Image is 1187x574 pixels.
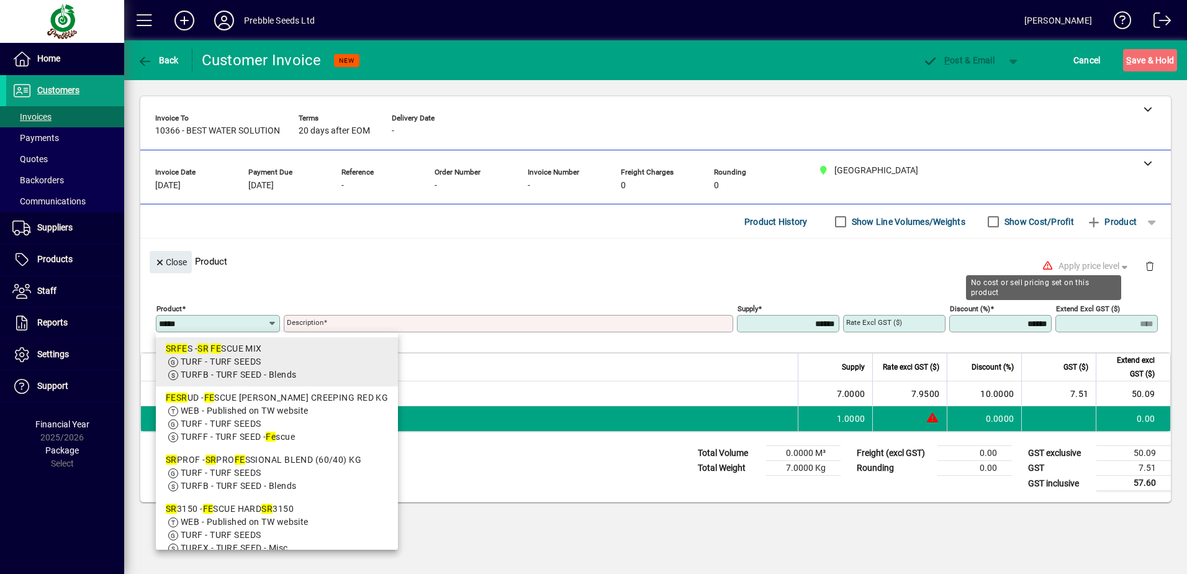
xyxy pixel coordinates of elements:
a: Invoices [6,106,124,127]
a: Settings [6,339,124,370]
button: Cancel [1070,49,1104,71]
app-page-header-button: Back [124,49,192,71]
td: GST inclusive [1022,476,1096,491]
span: Supply [842,360,865,374]
div: 7.9500 [880,388,939,400]
span: WEB - Published on TW website [181,517,309,527]
span: - [528,181,530,191]
span: Payments [12,133,59,143]
a: Payments [6,127,124,148]
span: Back [137,55,179,65]
em: FE [166,393,176,403]
td: 10.0000 [947,381,1021,406]
span: 10366 - BEST WATER SOLUTION [155,126,280,136]
em: SR [197,344,209,353]
span: [DATE] [248,181,274,191]
span: 1.0000 [837,412,865,425]
button: Delete [1135,251,1165,281]
app-page-header-button: Delete [1135,260,1165,271]
span: Communications [12,196,86,206]
td: GST exclusive [1022,446,1096,461]
span: Rate excl GST ($) [883,360,939,374]
mat-label: Product [156,304,182,313]
td: 0.0000 M³ [766,446,841,461]
a: Quotes [6,148,124,170]
a: Products [6,244,124,275]
span: TURF - TURF SEEDS [181,419,261,429]
td: 7.51 [1096,461,1171,476]
span: WEB - Published on TW website [181,406,309,416]
div: Customer Invoice [202,50,322,70]
a: Backorders [6,170,124,191]
mat-label: Description [287,318,323,327]
span: Support [37,381,68,391]
a: Communications [6,191,124,212]
em: FE [210,344,221,353]
label: Show Cost/Profit [1002,216,1074,228]
span: TURFB - TURF SEED - Blends [181,370,296,380]
span: - [341,181,344,191]
td: 50.09 [1096,381,1170,406]
span: 20 days after EOM [299,126,370,136]
span: 0 [714,181,719,191]
span: TURFX - TURF SEED - Misc [181,543,288,553]
div: UD - SCUE [PERSON_NAME] CREEPING RED KG [166,391,388,404]
a: Knowledge Base [1104,2,1132,43]
span: Suppliers [37,222,73,232]
a: Support [6,371,124,402]
td: 50.09 [1096,446,1171,461]
span: Package [45,445,79,455]
span: TURFB - TURF SEED - Blends [181,481,296,491]
mat-label: Rate excl GST ($) [846,318,902,327]
em: FE [177,344,187,353]
mat-label: Supply [738,304,758,313]
span: Products [37,254,73,264]
span: TURF - TURF SEEDS [181,530,261,540]
span: 7.0000 [837,388,865,400]
mat-label: Extend excl GST ($) [1056,304,1120,313]
span: Discount (%) [972,360,1014,374]
span: ost & Email [923,55,995,65]
span: - [435,181,437,191]
a: Logout [1144,2,1171,43]
div: 3150 - SCUE HARD 3150 [166,503,388,516]
button: Apply price level [1054,255,1135,278]
span: Financial Year [35,419,89,429]
td: 0.00 [937,461,1012,476]
td: Total Weight [692,461,766,476]
label: Show Line Volumes/Weights [849,216,965,228]
div: [PERSON_NAME] [1024,11,1092,30]
button: Save & Hold [1123,49,1177,71]
em: SR [261,504,273,514]
span: NEW [339,57,354,65]
div: PROF - PRO SSIONAL BLEND (60/40) KG [166,453,388,467]
span: 0 [621,181,626,191]
span: Cancel [1073,50,1101,70]
td: 0.0000 [947,406,1021,431]
span: Backorders [12,175,64,185]
span: Product History [744,212,808,232]
span: TURF - TURF SEEDS [181,468,261,478]
button: Back [134,49,182,71]
span: Quotes [12,154,48,164]
mat-option: SRFES - SR FESCUE MIX [156,337,398,386]
a: Staff [6,276,124,307]
a: Reports [6,307,124,339]
em: FE [235,455,245,465]
a: Suppliers [6,212,124,244]
span: Settings [37,349,69,359]
button: Profile [204,9,244,32]
span: Staff [37,286,56,296]
td: 7.51 [1021,381,1096,406]
span: GST ($) [1063,360,1088,374]
em: FE [204,393,215,403]
button: Close [150,251,192,273]
span: P [944,55,950,65]
td: 7.0000 Kg [766,461,841,476]
mat-option: SR3150 - FESCUE HARD SR3150 [156,498,398,560]
em: Fe [266,432,276,442]
em: SR [166,344,177,353]
span: Home [37,53,60,63]
em: SR [176,393,187,403]
span: Extend excl GST ($) [1104,353,1155,381]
